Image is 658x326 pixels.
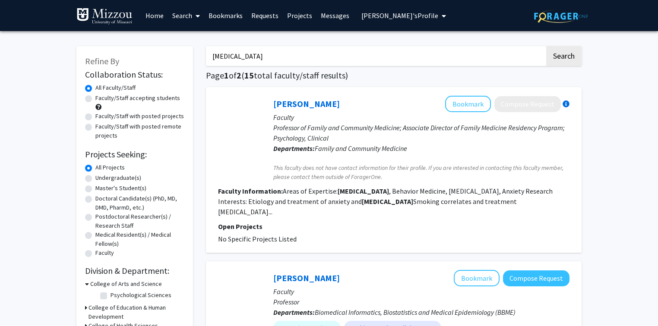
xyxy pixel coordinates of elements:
span: This faculty does not have contact information for their profile. If you are interested in contac... [273,163,569,182]
span: 2 [237,70,241,81]
a: Search [168,0,204,31]
div: More information [563,100,569,107]
h2: Projects Seeking: [85,149,184,160]
b: [MEDICAL_DATA] [338,187,389,195]
p: Professor [273,297,569,307]
h2: Division & Department: [85,266,184,276]
a: Projects [283,0,316,31]
p: Professor of Family and Community Medicine; Associate Director of Family Medicine Residency Progr... [273,122,569,143]
span: [PERSON_NAME]'s Profile [361,11,438,20]
button: Compose Request to Nikole Cronk [494,96,561,112]
span: 1 [224,70,229,81]
label: Faculty [95,248,114,257]
label: Postdoctoral Researcher(s) / Research Staff [95,212,184,230]
label: All Faculty/Staff [95,83,136,92]
h3: College of Arts and Science [90,279,162,288]
span: Family and Community Medicine [315,144,407,153]
p: Faculty [273,112,569,122]
label: Faculty/Staff accepting students [95,94,180,103]
button: Add Mihail Popescu to Bookmarks [454,270,500,286]
label: Doctoral Candidate(s) (PhD, MD, DMD, PharmD, etc.) [95,194,184,212]
h1: Page of ( total faculty/staff results) [206,70,582,81]
a: Requests [247,0,283,31]
a: [PERSON_NAME] [273,273,340,283]
button: Add Nikole Cronk to Bookmarks [445,96,491,112]
label: Psychological Sciences [111,291,171,300]
fg-read-more: Areas of Expertise: , Behavior Medicine, [MEDICAL_DATA], Anxiety Research Interests: Etiology and... [218,187,553,216]
b: [MEDICAL_DATA] [362,197,413,206]
label: Faculty/Staff with posted projects [95,112,184,121]
span: 15 [244,70,254,81]
span: No Specific Projects Listed [218,235,297,243]
span: Refine By [85,56,119,66]
label: Undergraduate(s) [95,173,141,182]
input: Search Keywords [206,46,545,66]
label: Master's Student(s) [95,184,146,193]
h2: Collaboration Status: [85,69,184,80]
button: Search [546,46,582,66]
span: Biomedical Informatics, Biostatistics and Medical Epidemiology (BBME) [315,308,516,317]
img: ForagerOne Logo [534,9,588,23]
b: Departments: [273,308,315,317]
a: Bookmarks [204,0,247,31]
a: Messages [316,0,354,31]
h3: College of Education & Human Development [89,303,184,321]
p: Open Projects [218,221,569,232]
label: Medical Resident(s) / Medical Fellow(s) [95,230,184,248]
button: Compose Request to Mihail Popescu [503,270,569,286]
b: Departments: [273,144,315,153]
a: [PERSON_NAME] [273,98,340,109]
p: Faculty [273,286,569,297]
iframe: Chat [6,287,37,320]
label: All Projects [95,163,125,172]
b: Faculty Information: [218,187,283,195]
a: Home [141,0,168,31]
img: University of Missouri Logo [76,8,133,25]
label: Faculty/Staff with posted remote projects [95,122,184,140]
